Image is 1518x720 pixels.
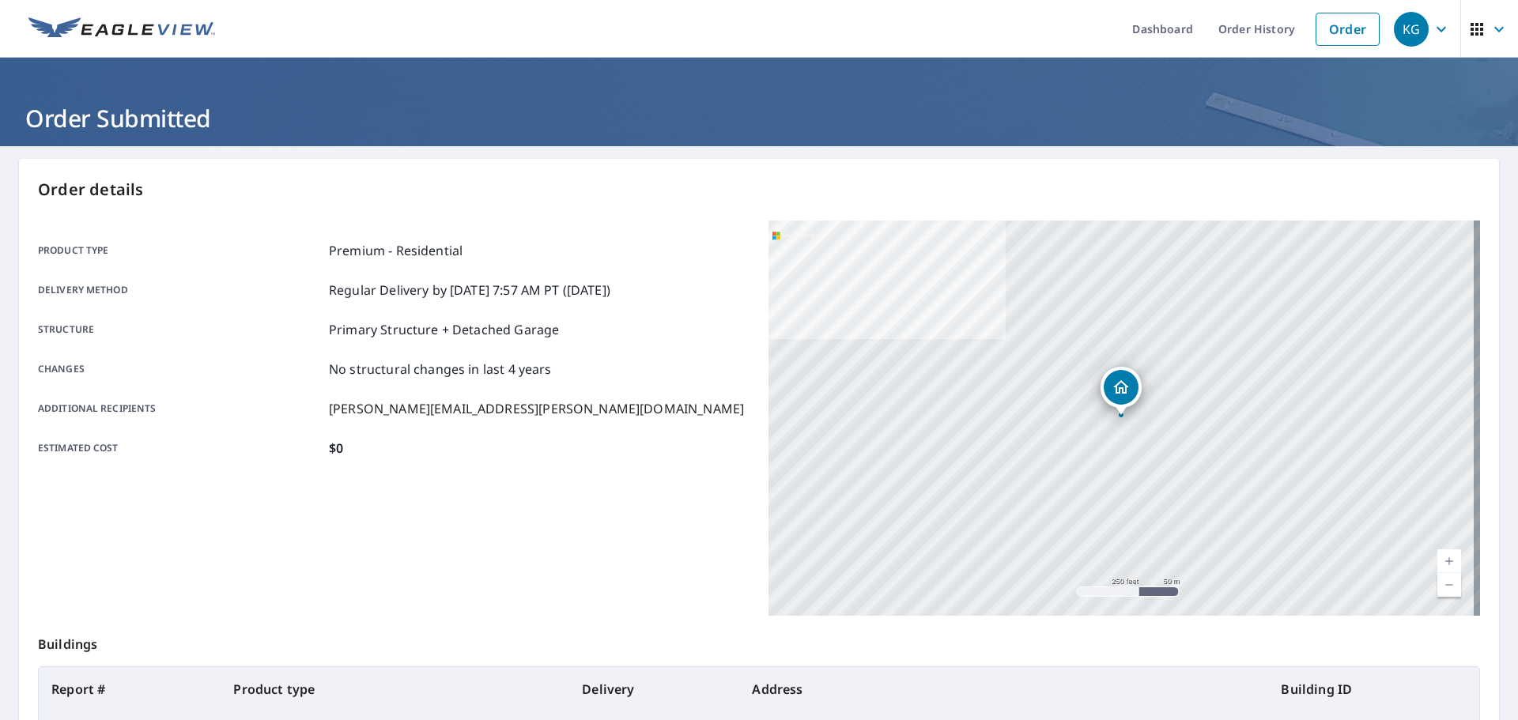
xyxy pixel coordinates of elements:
p: Premium - Residential [329,241,463,260]
p: $0 [329,439,343,458]
p: Primary Structure + Detached Garage [329,320,559,339]
h1: Order Submitted [19,102,1499,134]
p: Product type [38,241,323,260]
img: EV Logo [28,17,215,41]
a: Order [1316,13,1380,46]
p: No structural changes in last 4 years [329,360,552,379]
div: Dropped pin, building 1, Residential property, 4209 Zino Ln Sanger, TX 76266 [1101,367,1142,416]
th: Product type [221,667,569,711]
th: Delivery [569,667,739,711]
a: Current Level 17, Zoom Out [1437,573,1461,597]
p: Order details [38,178,1480,202]
p: Changes [38,360,323,379]
p: Structure [38,320,323,339]
th: Building ID [1268,667,1479,711]
a: Current Level 17, Zoom In [1437,549,1461,573]
p: Delivery method [38,281,323,300]
p: Buildings [38,616,1480,666]
th: Address [739,667,1268,711]
div: KG [1394,12,1429,47]
p: Estimated cost [38,439,323,458]
p: [PERSON_NAME][EMAIL_ADDRESS][PERSON_NAME][DOMAIN_NAME] [329,399,744,418]
p: Regular Delivery by [DATE] 7:57 AM PT ([DATE]) [329,281,610,300]
p: Additional recipients [38,399,323,418]
th: Report # [39,667,221,711]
